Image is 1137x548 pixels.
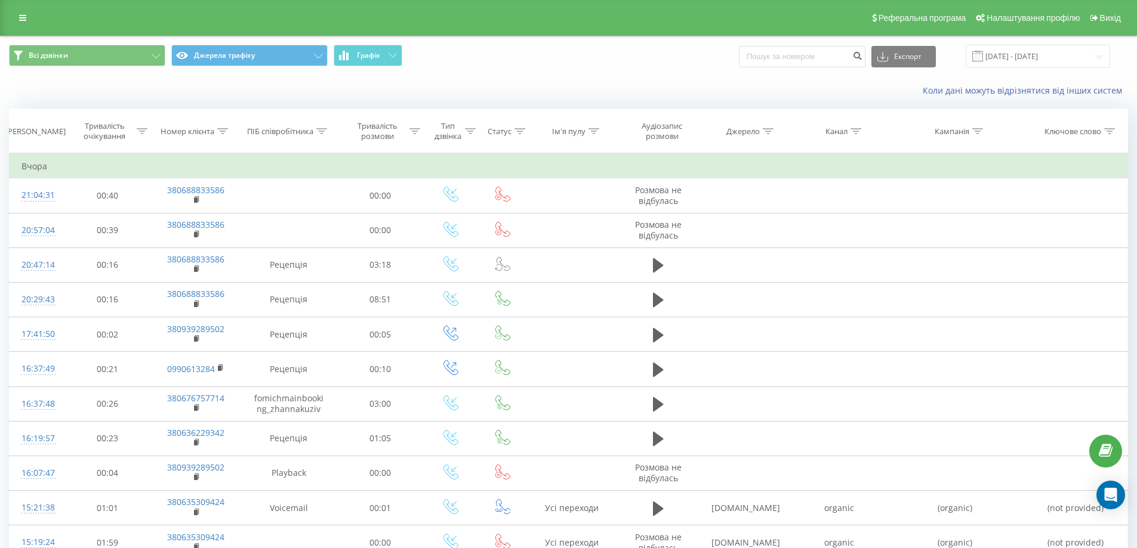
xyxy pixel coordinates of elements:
[337,386,424,421] td: 03:00
[337,421,424,456] td: 01:05
[64,178,151,213] td: 00:40
[64,317,151,352] td: 00:02
[334,45,402,66] button: Графік
[635,219,682,241] span: Розмова не відбулась
[935,126,969,137] div: Кампанія
[171,45,328,66] button: Джерела трафіку
[337,178,424,213] td: 00:00
[64,386,151,421] td: 00:26
[64,456,151,490] td: 00:04
[739,46,865,67] input: Пошук за номером
[871,46,936,67] button: Експорт
[10,154,1128,178] td: Вчора
[337,352,424,386] td: 00:10
[241,247,337,282] td: Рецепція
[167,462,224,473] a: 380939289502
[434,121,462,141] div: Тип дзвінка
[21,253,53,277] div: 20:47:14
[337,282,424,317] td: 08:51
[337,491,424,525] td: 00:01
[241,282,337,317] td: Рецепція
[167,427,224,438] a: 380636229342
[337,317,424,352] td: 00:05
[337,247,424,282] td: 03:18
[29,51,68,60] span: Всі дзвінки
[241,386,337,421] td: fomichmainbooking_zhannakuziv
[1100,13,1121,23] span: Вихід
[337,456,424,490] td: 00:00
[167,288,224,299] a: 380688833586
[167,496,224,507] a: 380635309424
[21,184,53,207] div: 21:04:31
[64,421,151,456] td: 00:23
[75,121,134,141] div: Тривалість очікування
[64,491,151,525] td: 01:01
[21,462,53,485] div: 16:07:47
[552,126,586,137] div: Ім'я пулу
[700,491,793,525] td: [DOMAIN_NAME]
[357,51,380,60] span: Графік
[64,247,151,282] td: 00:16
[923,85,1128,96] a: Коли дані можуть відрізнятися вiд інших систем
[21,357,53,380] div: 16:37:49
[21,427,53,450] div: 16:19:57
[1096,481,1125,509] div: Open Intercom Messenger
[726,126,760,137] div: Джерело
[9,45,165,66] button: Всі дзвінки
[348,121,407,141] div: Тривалість розмови
[635,184,682,206] span: Розмова не відбулась
[167,253,224,265] a: 380688833586
[167,363,215,374] a: 0990613284
[241,352,337,386] td: Рецепція
[879,13,966,23] span: Реферальна програма
[488,126,512,137] div: Статус
[627,121,697,141] div: Аудіозапис розмови
[635,462,682,484] span: Розмова не відбулась
[167,323,224,335] a: 380939289502
[64,282,151,317] td: 00:16
[21,219,53,242] div: 20:57:04
[167,184,224,196] a: 380688833586
[167,219,224,230] a: 380688833586
[1044,126,1101,137] div: Ключове слово
[825,126,848,137] div: Канал
[241,456,337,490] td: Playback
[21,392,53,416] div: 16:37:48
[241,317,337,352] td: Рецепція
[527,491,617,525] td: Усі переходи
[886,491,1024,525] td: (organic)
[167,531,224,543] a: 380635309424
[793,491,886,525] td: organic
[241,421,337,456] td: Рецепція
[21,288,53,311] div: 20:29:43
[247,126,313,137] div: ПІБ співробітника
[21,496,53,519] div: 15:21:38
[241,491,337,525] td: Voicemail
[21,323,53,346] div: 17:41:50
[64,213,151,247] td: 00:39
[161,126,214,137] div: Номер клієнта
[167,392,224,404] a: 380676757714
[987,13,1080,23] span: Налаштування профілю
[1024,491,1127,525] td: (not provided)
[337,213,424,247] td: 00:00
[5,126,66,137] div: [PERSON_NAME]
[64,352,151,386] td: 00:21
